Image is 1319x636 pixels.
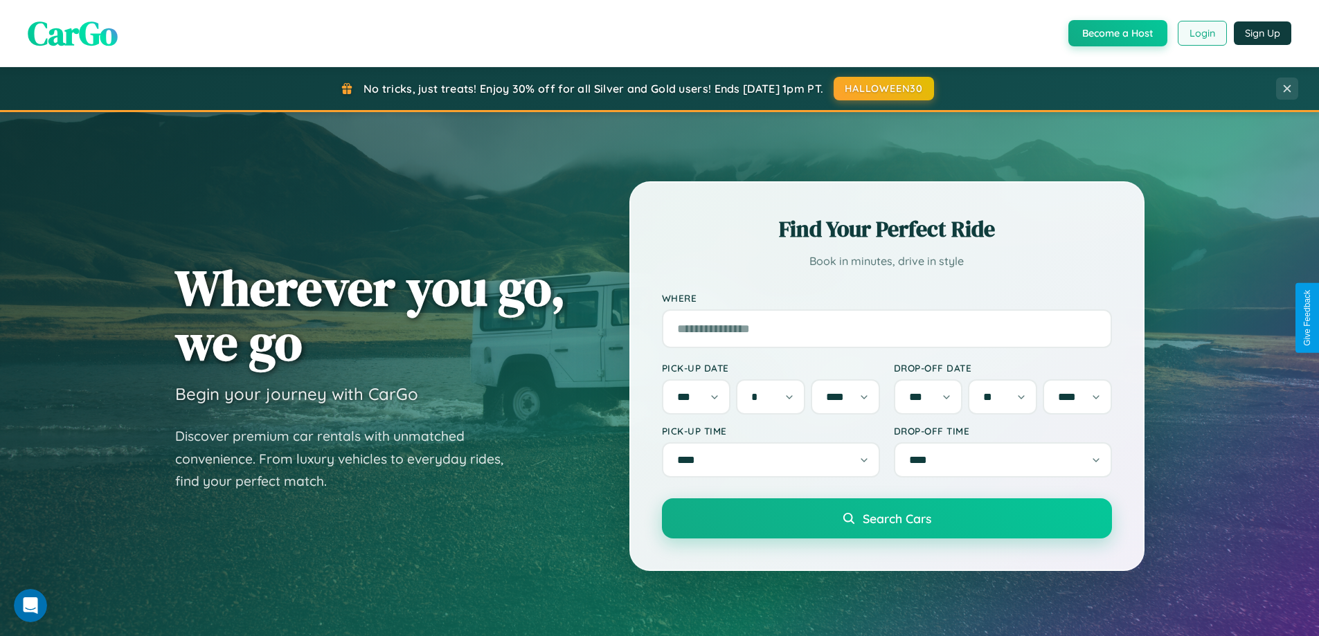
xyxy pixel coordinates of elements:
[662,498,1112,538] button: Search Cars
[863,511,931,526] span: Search Cars
[662,214,1112,244] h2: Find Your Perfect Ride
[175,260,566,370] h1: Wherever you go, we go
[175,383,418,404] h3: Begin your journey with CarGo
[894,362,1112,374] label: Drop-off Date
[894,425,1112,437] label: Drop-off Time
[1068,20,1167,46] button: Become a Host
[1302,290,1312,346] div: Give Feedback
[662,362,880,374] label: Pick-up Date
[662,292,1112,304] label: Where
[662,251,1112,271] p: Book in minutes, drive in style
[175,425,521,493] p: Discover premium car rentals with unmatched convenience. From luxury vehicles to everyday rides, ...
[364,82,823,96] span: No tricks, just treats! Enjoy 30% off for all Silver and Gold users! Ends [DATE] 1pm PT.
[1178,21,1227,46] button: Login
[28,10,118,56] span: CarGo
[834,77,934,100] button: HALLOWEEN30
[662,425,880,437] label: Pick-up Time
[1234,21,1291,45] button: Sign Up
[14,589,47,622] iframe: Intercom live chat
